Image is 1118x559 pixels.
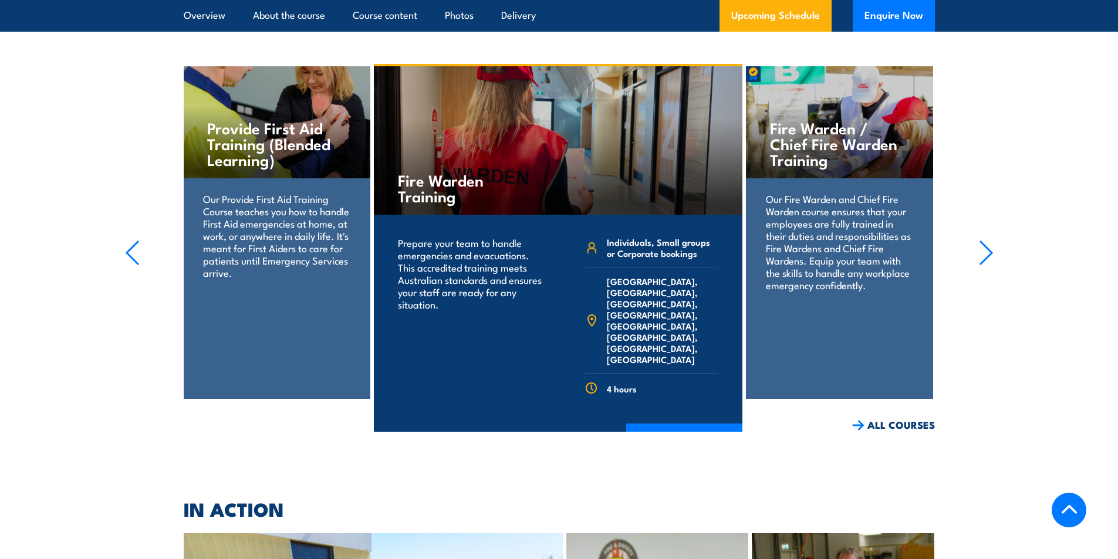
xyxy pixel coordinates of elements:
[607,236,718,259] span: Individuals, Small groups or Corporate bookings
[607,276,718,365] span: [GEOGRAPHIC_DATA], [GEOGRAPHIC_DATA], [GEOGRAPHIC_DATA], [GEOGRAPHIC_DATA], [GEOGRAPHIC_DATA], [G...
[398,236,543,310] p: Prepare your team to handle emergencies and evacuations. This accredited training meets Australia...
[626,424,742,454] a: COURSE DETAILS
[184,500,935,517] h2: IN ACTION
[852,418,935,432] a: ALL COURSES
[203,192,350,279] p: Our Provide First Aid Training Course teaches you how to handle First Aid emergencies at home, at...
[207,120,346,167] h4: Provide First Aid Training (Blended Learning)
[398,172,536,204] h4: Fire Warden Training
[607,383,637,394] span: 4 hours
[770,120,909,167] h4: Fire Warden / Chief Fire Warden Training
[766,192,913,291] p: Our Fire Warden and Chief Fire Warden course ensures that your employees are fully trained in the...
